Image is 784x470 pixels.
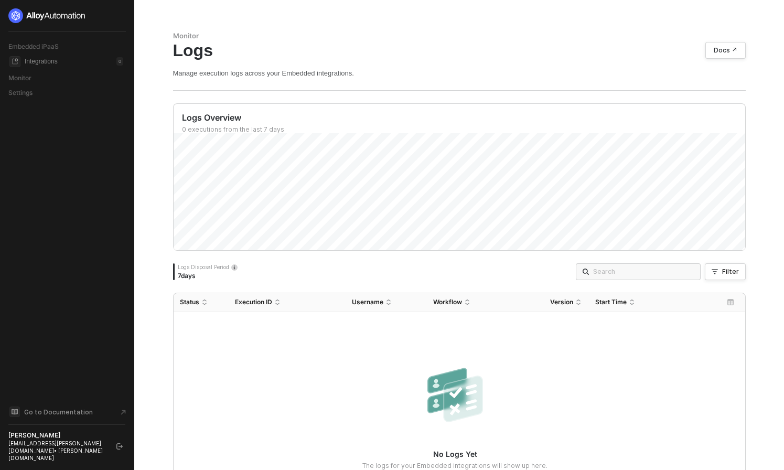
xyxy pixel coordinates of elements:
div: Docs ↗ [714,46,737,55]
span: Version [550,298,573,306]
span: integrations [9,56,20,67]
span: document-arrow [118,407,128,418]
div: 7 days [178,272,238,280]
img: nologs [421,362,489,430]
div: Manage execution logs across your Embedded integrations. [173,69,746,78]
p: No Logs Yet [433,449,477,460]
th: Workflow [427,293,544,312]
div: [PERSON_NAME] [8,431,107,440]
th: Username [346,293,427,312]
span: Settings [8,89,33,97]
div: [EMAIL_ADDRESS][PERSON_NAME][DOMAIN_NAME] • [PERSON_NAME][DOMAIN_NAME] [8,440,107,462]
span: Execution ID [235,298,272,306]
span: Go to Documentation [24,408,93,416]
th: Execution ID [229,293,346,312]
div: Filter [722,268,739,276]
p: The logs for your Embedded integrations will show up here. [362,462,547,470]
div: Logs Overview [182,112,745,123]
th: Status [174,293,229,312]
div: Logs [173,40,746,60]
th: Version [544,293,589,312]
div: Integrations [25,57,58,66]
span: Embedded iPaaS [8,42,59,50]
span: Monitor [8,74,31,82]
span: documentation [9,407,20,417]
span: Username [352,298,383,306]
button: Filter [705,263,746,280]
div: 0 executions from the last 7 days [182,125,745,134]
a: logo [8,8,125,23]
input: Search [593,266,694,277]
span: Workflow [433,298,462,306]
div: Logs Disposal Period [178,263,238,271]
a: Knowledge Base [8,405,126,418]
span: Start Time [595,298,627,306]
img: logo [8,8,86,23]
a: Docs ↗ [705,42,746,59]
th: Start Time [589,293,686,312]
span: logout [116,443,123,450]
div: 0 [116,57,123,66]
div: Monitor [173,31,746,40]
span: Status [180,298,199,306]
